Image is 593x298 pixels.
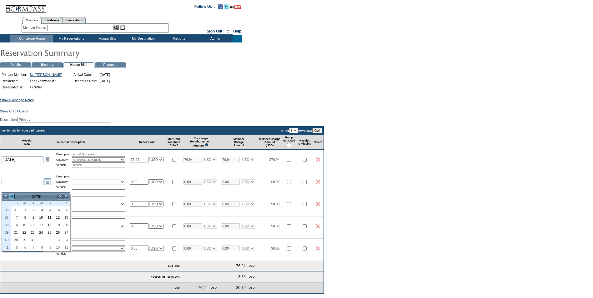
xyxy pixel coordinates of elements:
td: Concierge Reimbursement Amount [182,135,220,150]
a: Open the calendar popup. [44,178,51,185]
a: 2 [28,206,36,213]
td: Receipt Is Missing [296,135,313,150]
a: 24 [37,229,45,236]
td: Vendor: [56,162,71,167]
a: St.-[PERSON_NAME] [30,73,62,77]
a: 1 [20,206,28,213]
td: Reports [161,35,197,42]
td: Tuesday, September 02, 2025 [28,206,37,214]
a: 3 [37,206,45,213]
a: 6 [62,206,70,213]
img: questionMark_lightBlue.gif [205,143,209,147]
a: 31 [12,206,19,213]
th: 41 [2,244,11,251]
a: 14 [12,221,19,228]
td: 80.79 [235,284,247,291]
td: » Add New Rows [182,127,324,135]
td: Mbr/Conc Amounts Differ? [166,135,182,150]
img: Subscribe to our YouTube Channel [230,5,241,9]
td: USD [248,262,256,269]
td: Tuesday, September 23, 2025 [28,229,37,236]
td: Itinerary [32,62,63,67]
a: 19 [53,221,61,228]
a: 4 [62,236,70,243]
a: 13 [62,214,70,221]
td: Incidental Description [54,135,128,150]
td: [DATE] [99,78,111,84]
img: icon_delete2.gif [316,224,320,228]
td: Requests [95,62,126,67]
a: 25 [45,229,53,236]
td: My Destination [125,35,161,42]
a: 2 [45,236,53,243]
img: Reservations [120,25,125,30]
img: icon_delete2.gif [316,157,320,162]
a: Sign Out [207,29,222,33]
th: 39 [2,229,11,236]
td: USD [209,284,218,291]
td: Thursday, October 02, 2025 [45,236,53,244]
td: Residence: [1,78,28,84]
td: Follow Us :: [194,4,217,11]
a: >> [63,193,69,200]
td: Vendor: [56,251,71,256]
td: Saturday, September 20, 2025 [62,221,70,229]
td: [DATE] [99,72,111,77]
td: Wednesday, September 10, 2025 [37,214,45,221]
input: Go! [312,128,322,133]
a: > [57,193,63,200]
td: Monday, September 29, 2025 [20,236,28,244]
a: 18 [45,221,53,228]
th: 36 [2,206,11,214]
a: Reservations [62,17,86,23]
span: $76.94 [269,158,280,161]
th: Friday [53,201,62,206]
a: 21 [12,229,19,236]
td: USD [248,284,256,291]
th: 38 [2,221,11,229]
td: Receipt Date [0,135,54,150]
td: Thursday, September 11, 2025 [45,214,53,221]
td: Tuesday, September 30, 2025 [28,236,37,244]
a: Members [23,17,42,24]
td: Monday, September 01, 2025 [20,206,28,214]
a: Residences [41,17,62,23]
img: icon_delete2.gif [316,180,320,184]
td: Member Charge Amount [220,135,258,150]
td: 76.94 [235,262,247,269]
td: Friday, October 10, 2025 [53,244,62,251]
a: 22 [20,229,28,236]
td: House Bills [89,35,125,42]
a: 17 [37,221,45,228]
a: 28 [12,236,19,243]
td: Friday, September 12, 2025 [53,214,62,221]
td: Thursday, October 09, 2025 [45,244,53,251]
td: Reservation #: [1,84,28,90]
span: $0.00 [271,224,280,228]
td: Friday, September 05, 2025 [53,206,62,214]
td: USD [248,273,256,280]
a: 10 [53,244,61,251]
a: << [3,193,9,200]
td: Saturday, September 27, 2025 [62,229,70,236]
a: 12 [53,214,61,221]
td: SubTotal: [0,261,182,271]
a: 3 [53,236,61,243]
a: 8 [20,214,28,221]
td: Wednesday, October 08, 2025 [37,244,45,251]
td: Description: [56,174,71,179]
td: Thursday, September 18, 2025 [45,221,53,229]
td: Monday, September 08, 2025 [20,214,28,221]
div: Member Name: [23,25,47,30]
td: Wednesday, September 24, 2025 [37,229,45,236]
th: 40 [2,236,11,244]
td: Sunday, September 21, 2025 [11,229,20,236]
a: Help [233,29,241,33]
td: Delete [313,135,324,150]
td: Sunday, September 28, 2025 [11,236,20,244]
td: Ramp Not Used [282,135,297,150]
span: :: [227,29,229,33]
a: 23 [28,229,36,236]
td: Category: [56,180,71,184]
td: Admin [197,35,233,42]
